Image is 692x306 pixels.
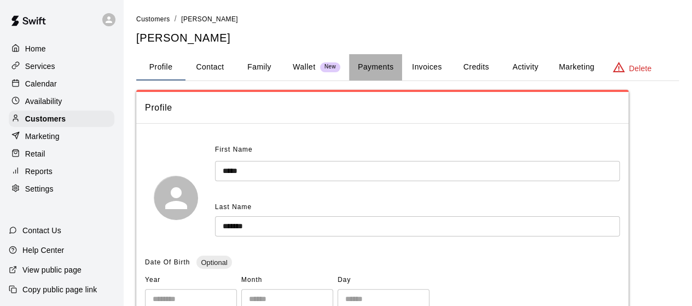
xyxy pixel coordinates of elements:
[25,96,62,107] p: Availability
[9,181,114,197] a: Settings
[215,141,253,159] span: First Name
[9,93,114,109] a: Availability
[550,54,603,80] button: Marketing
[145,272,237,289] span: Year
[136,14,170,23] a: Customers
[185,54,235,80] button: Contact
[9,163,114,180] a: Reports
[293,61,316,73] p: Wallet
[9,58,114,74] a: Services
[175,13,177,25] li: /
[22,264,82,275] p: View public page
[402,54,451,80] button: Invoices
[9,146,114,162] a: Retail
[9,41,114,57] a: Home
[25,166,53,177] p: Reports
[9,128,114,145] a: Marketing
[320,63,340,71] span: New
[241,272,333,289] span: Month
[349,54,402,80] button: Payments
[22,245,64,256] p: Help Center
[136,13,679,25] nav: breadcrumb
[136,54,185,80] button: Profile
[25,183,54,194] p: Settings
[9,76,114,92] a: Calendar
[451,54,501,80] button: Credits
[136,31,679,45] h5: [PERSON_NAME]
[9,111,114,127] a: Customers
[629,63,652,74] p: Delete
[136,15,170,23] span: Customers
[22,225,61,236] p: Contact Us
[25,61,55,72] p: Services
[181,15,238,23] span: [PERSON_NAME]
[22,284,97,295] p: Copy public page link
[215,203,252,211] span: Last Name
[338,272,429,289] span: Day
[501,54,550,80] button: Activity
[25,113,66,124] p: Customers
[25,131,60,142] p: Marketing
[235,54,284,80] button: Family
[196,258,231,267] span: Optional
[25,148,45,159] p: Retail
[136,54,679,80] div: basic tabs example
[25,78,57,89] p: Calendar
[25,43,46,54] p: Home
[145,101,620,115] span: Profile
[145,258,190,266] span: Date Of Birth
